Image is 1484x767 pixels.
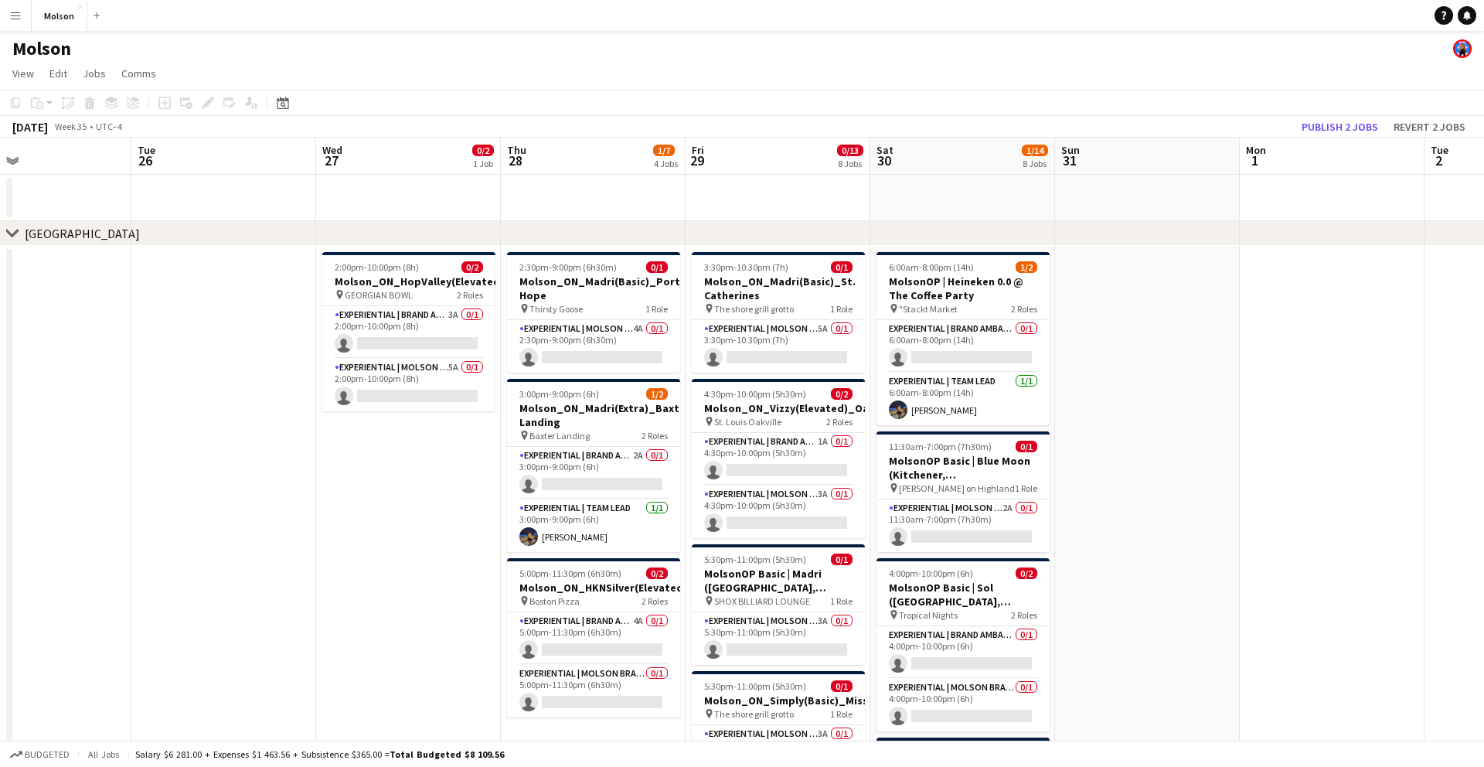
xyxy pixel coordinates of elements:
[507,558,680,718] app-job-card: 5:00pm-11:30pm (6h30m)0/2Molson_ON_HKNSilver(Elevated)_Cambridge Boston Pizza2 RolesExperiential ...
[899,303,958,315] span: "Stackt Market
[704,388,806,400] span: 4:30pm-10:00pm (5h30m)
[1244,152,1266,169] span: 1
[714,416,781,428] span: St. Louis Oakville
[692,486,865,538] app-card-role: Experiential | Molson Brand Specialist3A0/14:30pm-10:00pm (5h30m)
[472,145,494,156] span: 0/2
[645,303,668,315] span: 1 Role
[876,626,1050,679] app-card-role: Experiential | Brand Ambassador0/14:00pm-10:00pm (6h)
[322,306,495,359] app-card-role: Experiential | Brand Ambassador3A0/12:00pm-10:00pm (8h)
[85,748,122,760] span: All jobs
[507,612,680,665] app-card-role: Experiential | Brand Ambassador4A0/15:00pm-11:30pm (6h30m)
[51,121,90,132] span: Week 35
[345,289,413,301] span: GEORGIAN BOWL
[83,66,106,80] span: Jobs
[1011,303,1037,315] span: 2 Roles
[43,63,73,84] a: Edit
[1011,609,1037,621] span: 2 Roles
[507,447,680,499] app-card-role: Experiential | Brand Ambassador2A0/13:00pm-9:00pm (6h)
[6,63,40,84] a: View
[692,252,865,373] app-job-card: 3:30pm-10:30pm (7h)0/1Molson_ON_Madri(Basic)_St. Catherines The shore grill grotto1 RoleExperient...
[138,143,155,157] span: Tue
[642,595,668,607] span: 2 Roles
[704,680,806,692] span: 5:30pm-11:00pm (5h30m)
[646,568,668,579] span: 0/2
[646,261,668,273] span: 0/1
[830,303,853,315] span: 1 Role
[876,320,1050,373] app-card-role: Experiential | Brand Ambassador0/16:00am-8:00pm (14h)
[529,595,580,607] span: Boston Pizza
[25,226,140,241] div: [GEOGRAPHIC_DATA]
[689,152,704,169] span: 29
[121,66,156,80] span: Comms
[507,665,680,718] app-card-role: Experiential | Molson Brand Specialist0/15:00pm-11:30pm (6h30m)
[1453,39,1472,58] app-user-avatar: Lysandre Dorval
[322,359,495,411] app-card-role: Experiential | Molson Brand Specialist5A0/12:00pm-10:00pm (8h)
[826,416,853,428] span: 2 Roles
[831,261,853,273] span: 0/1
[1246,143,1266,157] span: Mon
[692,544,865,665] app-job-card: 5:30pm-11:00pm (5h30m)0/1MolsonOP Basic | Madri ([GEOGRAPHIC_DATA], [GEOGRAPHIC_DATA]) SHOX BILLI...
[1016,568,1037,579] span: 0/2
[876,499,1050,552] app-card-role: Experiential | Molson Brand Specialist2A0/111:30am-7:00pm (7h30m)
[876,143,893,157] span: Sat
[507,320,680,373] app-card-role: Experiential | Molson Brand Specialist4A0/12:30pm-9:00pm (6h30m)
[529,303,583,315] span: Thirsty Goose
[457,289,483,301] span: 2 Roles
[692,143,704,157] span: Fri
[335,261,419,273] span: 2:00pm-10:00pm (8h)
[876,679,1050,731] app-card-role: Experiential | Molson Brand Specialist0/14:00pm-10:00pm (6h)
[1295,117,1384,137] button: Publish 2 jobs
[507,379,680,552] app-job-card: 3:00pm-9:00pm (6h)1/2Molson_ON_Madri(Extra)_Baxter Landing Baxter Landing2 RolesExperiential | Br...
[320,152,342,169] span: 27
[692,274,865,302] h3: Molson_ON_Madri(Basic)_St. Catherines
[322,274,495,288] h3: Molson_ON_HopValley(Elevated)_Collingwood
[831,388,853,400] span: 0/2
[874,152,893,169] span: 30
[519,388,599,400] span: 3:00pm-9:00pm (6h)
[714,595,810,607] span: SHOX BILLIARD LOUNGE
[831,554,853,565] span: 0/1
[461,261,483,273] span: 0/2
[32,1,87,31] button: Molson
[1059,152,1080,169] span: 31
[12,66,34,80] span: View
[838,158,863,169] div: 8 Jobs
[507,143,526,157] span: Thu
[646,388,668,400] span: 1/2
[507,274,680,302] h3: Molson_ON_Madri(Basic)_Port Hope
[692,379,865,538] app-job-card: 4:30pm-10:00pm (5h30m)0/2Molson_ON_Vizzy(Elevated)_Oakville St. Louis Oakville2 RolesExperiential...
[12,37,71,60] h1: Molson
[714,303,794,315] span: The shore grill grotto
[704,554,806,565] span: 5:30pm-11:00pm (5h30m)
[830,708,853,720] span: 1 Role
[49,66,67,80] span: Edit
[1428,152,1448,169] span: 2
[1387,117,1472,137] button: Revert 2 jobs
[889,441,992,452] span: 11:30am-7:00pm (7h30m)
[642,430,668,441] span: 2 Roles
[692,401,865,415] h3: Molson_ON_Vizzy(Elevated)_Oakville
[692,433,865,486] app-card-role: Experiential | Brand Ambassador1A0/14:30pm-10:00pm (5h30m)
[77,63,112,84] a: Jobs
[505,152,526,169] span: 28
[507,252,680,373] app-job-card: 2:30pm-9:00pm (6h30m)0/1Molson_ON_Madri(Basic)_Port Hope Thirsty Goose1 RoleExperiential | Molson...
[1431,143,1448,157] span: Tue
[876,252,1050,425] app-job-card: 6:00am-8:00pm (14h)1/2MolsonOP | Heineken 0.0 @ The Coffee Party "Stackt Market2 RolesExperientia...
[135,748,504,760] div: Salary $6 281.00 + Expenses $1 463.56 + Subsistence $365.00 =
[507,581,680,595] h3: Molson_ON_HKNSilver(Elevated)_Cambridge
[519,568,621,579] span: 5:00pm-11:30pm (6h30m)
[1061,143,1080,157] span: Sun
[692,694,865,707] h3: Molson_ON_Simply(Basic)_Mississauga
[322,252,495,411] app-job-card: 2:00pm-10:00pm (8h)0/2Molson_ON_HopValley(Elevated)_Collingwood GEORGIAN BOWL2 RolesExperiential ...
[519,261,617,273] span: 2:30pm-9:00pm (6h30m)
[654,158,678,169] div: 4 Jobs
[12,119,48,135] div: [DATE]
[899,482,1015,494] span: [PERSON_NAME] on Highland
[876,431,1050,552] div: 11:30am-7:00pm (7h30m)0/1MolsonOP Basic | Blue Moon (Kitchener, [GEOGRAPHIC_DATA]) [PERSON_NAME] ...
